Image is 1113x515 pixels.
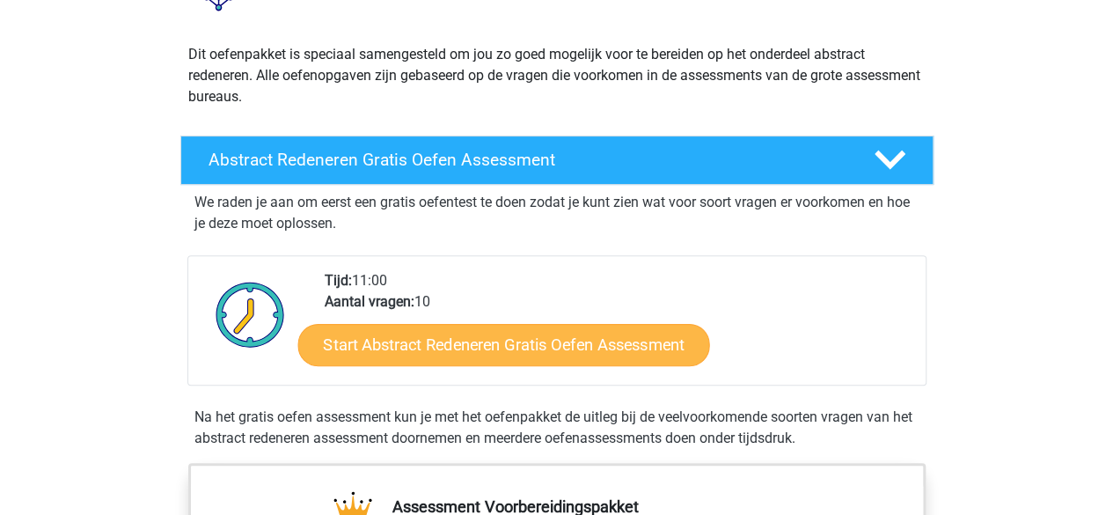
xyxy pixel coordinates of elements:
img: Klok [206,270,295,358]
b: Tijd: [325,272,352,289]
div: Na het gratis oefen assessment kun je met het oefenpakket de uitleg bij de veelvoorkomende soorte... [187,407,926,449]
p: Dit oefenpakket is speciaal samengesteld om jou zo goed mogelijk voor te bereiden op het onderdee... [188,44,926,107]
a: Start Abstract Redeneren Gratis Oefen Assessment [297,323,709,365]
a: Abstract Redeneren Gratis Oefen Assessment [173,136,941,185]
div: 11:00 10 [311,270,925,385]
b: Aantal vragen: [325,293,414,310]
p: We raden je aan om eerst een gratis oefentest te doen zodat je kunt zien wat voor soort vragen er... [194,192,919,234]
h4: Abstract Redeneren Gratis Oefen Assessment [209,150,846,170]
